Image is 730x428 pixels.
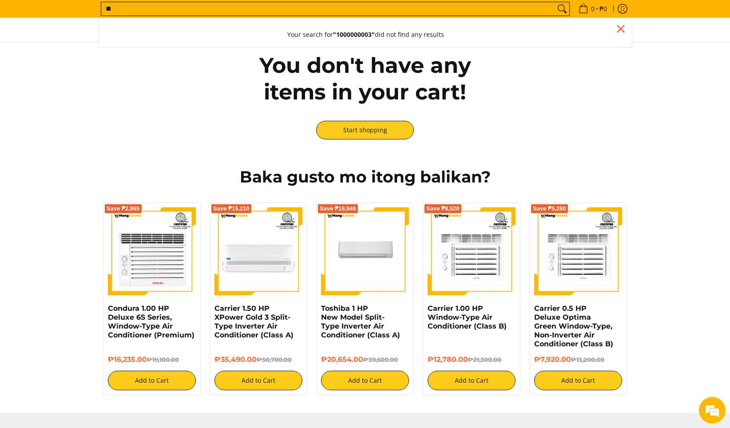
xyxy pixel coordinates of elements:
[4,242,169,273] textarea: Type your message and hit 'Enter'
[46,50,149,61] div: Chat with us now
[147,356,179,363] del: ₱19,100.00
[321,371,409,390] button: Add to Cart
[213,206,250,211] span: Save ₱15,210
[103,167,627,187] h2: Baka gusto mo itong balikan?
[321,304,400,339] a: Toshiba 1 HP New Model Split-Type Inverter Air Conditioner (Class A)
[590,6,596,12] span: 0
[428,371,516,390] button: Add to Cart
[236,52,494,105] h2: You don't have any items in your cart!
[108,207,196,295] img: Condura 1.00 HP Deluxe 6S Series, Window-Type Air Conditioner (Premium)
[534,304,613,348] a: Carrier 0.5 HP Deluxe Optima Green Window-Type, Non-Inverter Air Conditioner (Class B)
[534,207,622,295] img: Carrier 0.5 HP Deluxe Optima Green Window-Type, Non-Inverter Air Conditioner (Class B)
[278,22,453,47] button: Your search for"1000000003"did not find any results
[257,356,292,363] del: ₱50,700.00
[107,206,140,211] span: Save ₱2,865
[108,355,196,364] h6: ₱16,235.00
[146,4,167,26] div: Minimize live chat window
[214,207,302,295] img: Carrier 1.50 HP XPower Gold 3 Split-Type Inverter Air Conditioner (Class A)
[468,356,501,363] del: ₱21,300.00
[598,6,608,12] span: ₱0
[316,121,414,139] a: Start shopping
[576,4,610,14] span: •
[320,206,356,211] span: Save ₱18,946
[614,22,627,36] div: Close pop up
[363,356,398,363] del: ₱39,600.00
[428,304,507,330] a: Carrier 1.00 HP Window-Type Air Conditioner (Class B)
[321,207,409,295] img: Toshiba 1 HP New Model Split-Type Inverter Air Conditioner (Class A)
[571,356,604,363] del: ₱13,200.00
[428,355,516,364] h6: ₱12,780.00
[534,371,622,390] button: Add to Cart
[534,355,622,364] h6: ₱7,920.00
[428,207,516,295] img: Carrier 1.00 HP Window-Type Air Conditioner (Class B)
[426,206,460,211] span: Save ₱8,520
[214,355,302,364] h6: ₱35,490.00
[555,2,569,16] button: Search
[333,30,375,39] strong: "1000000003"
[108,371,196,390] button: Add to Cart
[533,206,566,211] span: Save ₱5,280
[214,371,302,390] button: Add to Cart
[108,304,194,339] a: Condura 1.00 HP Deluxe 6S Series, Window-Type Air Conditioner (Premium)
[214,304,294,339] a: Carrier 1.50 HP XPower Gold 3 Split-Type Inverter Air Conditioner (Class A)
[321,355,409,364] h6: ₱20,654.00
[52,112,123,202] span: We're online!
